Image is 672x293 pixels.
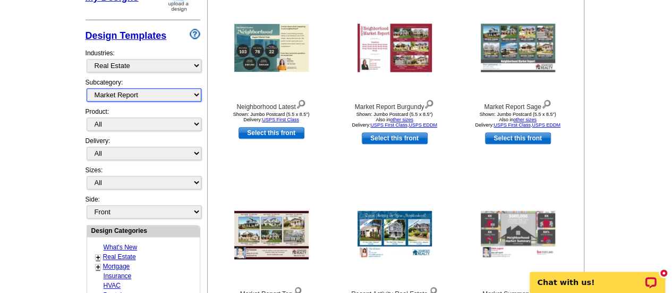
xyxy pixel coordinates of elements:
span: Also in [499,117,537,122]
a: other sizes [390,117,413,122]
div: Delivery: [86,136,200,165]
a: USPS First Class [494,122,531,128]
a: use this design [362,132,428,144]
div: Market Report Sage [460,97,576,112]
a: + [96,263,100,271]
a: use this design [239,127,304,139]
a: + [96,253,100,262]
a: use this design [485,132,551,144]
img: view design details [424,97,434,109]
a: USPS First Class [370,122,407,128]
img: Recent Activity Real Estate [358,211,432,259]
a: Real Estate [103,253,136,261]
a: USPS EDDM [532,122,560,128]
div: Design Categories [87,225,200,236]
div: Subcategory: [86,78,200,107]
img: view design details [296,97,306,109]
img: Market Report Tan [234,211,309,259]
span: Also in [376,117,413,122]
img: Neighborhood Latest [234,24,309,72]
div: Market Report Burgundy [336,97,453,112]
div: Side: [86,195,200,220]
a: Design Templates [86,30,167,41]
a: USPS EDDM [409,122,437,128]
img: Market Report Sage [481,24,555,72]
a: other sizes [513,117,537,122]
div: Product: [86,107,200,136]
a: HVAC [104,282,121,289]
img: view design details [541,97,551,109]
div: Sizes: [86,165,200,195]
a: Mortgage [103,263,130,270]
img: Market Summary KW [481,211,555,259]
div: Shown: Jumbo Postcard (5.5 x 8.5") Delivery: [213,112,330,122]
a: USPS First Class [262,117,299,122]
a: What's New [104,244,138,251]
div: Shown: Jumbo Postcard (5.5 x 8.5") Delivery: , [460,112,576,128]
div: Shown: Jumbo Postcard (5.5 x 8.5") Delivery: , [336,112,453,128]
a: Insurance [104,272,132,280]
img: design-wizard-help-icon.png [190,29,200,39]
div: Neighborhood Latest [213,97,330,112]
img: Market Report Burgundy [358,24,432,72]
iframe: LiveChat chat widget [523,259,672,293]
div: Industries: [86,43,200,78]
